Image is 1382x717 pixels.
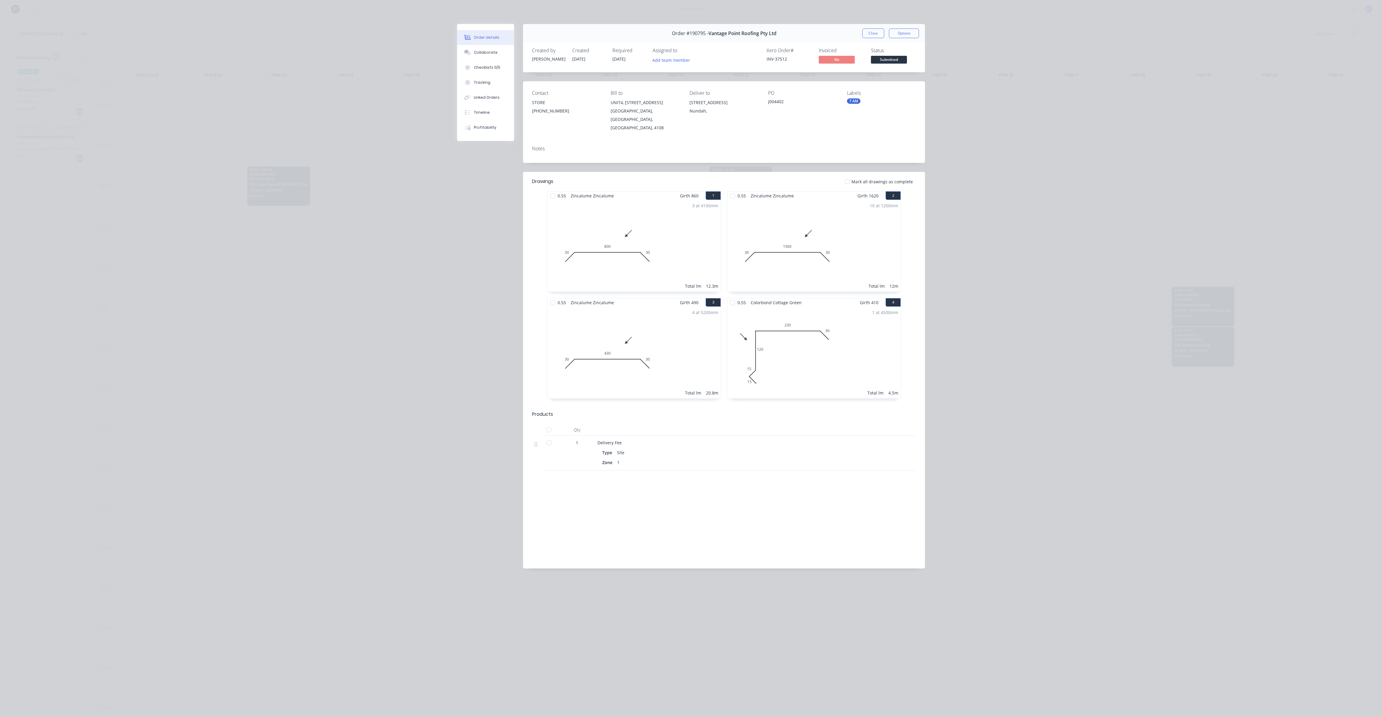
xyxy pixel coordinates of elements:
[576,439,578,446] span: 1
[847,98,860,104] div: 7 AM
[532,56,565,62] div: [PERSON_NAME]
[819,48,864,53] div: Invoiced
[474,95,500,100] div: Linked Orders
[680,191,698,200] span: Girth 860
[706,191,721,200] button: 1
[572,48,605,53] div: Created
[555,191,568,200] span: 0.55
[555,298,568,307] span: 0.55
[532,107,601,115] div: [PHONE_NUMBER]
[532,90,601,96] div: Contact
[612,48,645,53] div: Required
[602,448,615,457] div: Type
[886,191,901,200] button: 2
[690,107,758,115] div: Nundah,
[727,200,901,292] div: 03015603010 at 1200mmTotal lm12m
[532,48,565,53] div: Created by
[886,298,901,307] button: 4
[547,200,721,292] div: 030800303 at 4100mmTotal lm12.3m
[474,80,490,85] div: Tracking
[768,98,837,107] div: J004402
[748,191,796,200] span: Zincalume Zincalume
[748,298,804,307] span: Colorbond Cottage Green
[706,390,718,396] div: 20.8m
[767,56,812,62] div: INV-37512
[690,98,758,107] div: [STREET_ADDRESS]
[615,458,622,467] div: 1
[819,56,855,63] span: No
[690,90,758,96] div: Deliver to
[457,75,514,90] button: Tracking
[871,48,916,53] div: Status
[727,307,901,398] div: 01515120230301 at 4500mmTotal lm4.5m
[457,105,514,120] button: Timeline
[692,202,718,209] div: 3 at 4100mm
[602,458,615,467] div: Zone
[597,440,622,445] span: Delivery Fee
[568,191,616,200] span: Zincalume Zincalume
[857,191,878,200] span: Girth 1620
[547,307,721,398] div: 030430304 at 5200mmTotal lm20.8m
[860,298,878,307] span: Girth 410
[768,90,837,96] div: PO
[457,90,514,105] button: Linked Orders
[708,31,776,36] span: Vantage Point Roofing Pty Ltd
[706,283,718,289] div: 12.3m
[474,35,499,40] div: Order details
[735,298,748,307] span: 0.55
[572,56,585,62] span: [DATE]
[611,98,680,132] div: UNIT4, [STREET_ADDRESS][GEOGRAPHIC_DATA], [GEOGRAPHIC_DATA], [GEOGRAPHIC_DATA], 4108
[672,31,708,36] span: Order #190795 -
[457,30,514,45] button: Order details
[653,56,693,64] button: Add team member
[685,283,701,289] div: Total lm
[685,390,701,396] div: Total lm
[457,60,514,75] button: Checklists 0/0
[474,65,500,70] div: Checklists 0/0
[474,125,496,130] div: Profitability
[611,90,680,96] div: Bill to
[867,390,884,396] div: Total lm
[767,48,812,53] div: Xero Order #
[532,146,916,151] div: Notes
[615,448,627,457] div: Site
[611,98,680,107] div: UNIT4, [STREET_ADDRESS]
[735,191,748,200] span: 0.55
[612,56,626,62] span: [DATE]
[847,90,916,96] div: Labels
[871,56,907,65] button: Submitted
[568,298,616,307] span: Zincalume Zincalume
[872,309,898,316] div: 1 at 4500mm
[532,178,553,185] div: Drawings
[889,28,919,38] button: Options
[457,120,514,135] button: Profitability
[559,424,595,436] div: Qty
[888,390,898,396] div: 4.5m
[611,107,680,132] div: [GEOGRAPHIC_DATA], [GEOGRAPHIC_DATA], [GEOGRAPHIC_DATA], 4108
[532,411,553,418] div: Products
[474,110,490,115] div: Timeline
[706,298,721,307] button: 3
[869,283,885,289] div: Total lm
[532,98,601,118] div: STORE[PHONE_NUMBER]
[474,50,498,55] div: Collaborate
[653,48,713,53] div: Assigned to
[862,28,884,38] button: Close
[690,98,758,118] div: [STREET_ADDRESS]Nundah,
[457,45,514,60] button: Collaborate
[680,298,698,307] span: Girth 490
[532,98,601,107] div: STORE
[851,178,913,185] span: Mark all drawings as complete
[692,309,718,316] div: 4 at 5200mm
[649,56,693,64] button: Add team member
[870,202,898,209] div: 10 at 1200mm
[871,56,907,63] span: Submitted
[890,283,898,289] div: 12m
